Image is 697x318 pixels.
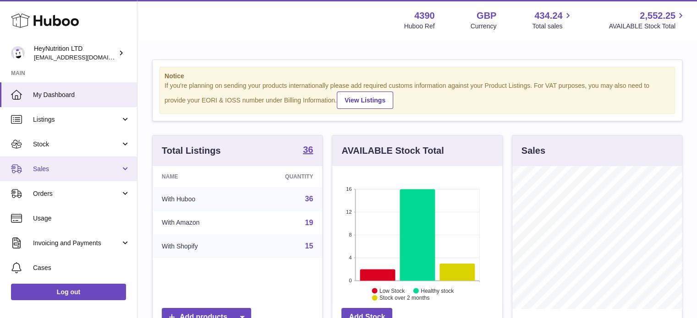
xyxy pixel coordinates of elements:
[303,145,313,154] strong: 36
[34,44,116,62] div: HeyNutrition LTD
[33,189,121,198] span: Orders
[246,166,323,187] th: Quantity
[521,145,545,157] h3: Sales
[640,10,675,22] span: 2,552.25
[153,234,246,258] td: With Shopify
[34,54,135,61] span: [EMAIL_ADDRESS][DOMAIN_NAME]
[609,22,686,31] span: AVAILABLE Stock Total
[11,284,126,300] a: Log out
[421,287,454,294] text: Healthy stock
[33,91,130,99] span: My Dashboard
[341,145,444,157] h3: AVAILABLE Stock Total
[11,46,25,60] img: info@heynutrition.com
[33,214,130,223] span: Usage
[153,166,246,187] th: Name
[33,140,121,149] span: Stock
[33,115,121,124] span: Listings
[534,10,562,22] span: 434.24
[337,92,393,109] a: View Listings
[303,145,313,156] a: 36
[305,242,313,250] a: 15
[349,278,352,283] text: 0
[477,10,496,22] strong: GBP
[471,22,497,31] div: Currency
[532,22,573,31] span: Total sales
[162,145,221,157] h3: Total Listings
[165,72,670,81] strong: Notice
[305,219,313,226] a: 19
[305,195,313,203] a: 36
[153,187,246,211] td: With Huboo
[33,264,130,272] span: Cases
[153,211,246,235] td: With Amazon
[379,287,405,294] text: Low Stock
[33,165,121,173] span: Sales
[349,255,352,260] text: 4
[414,10,435,22] strong: 4390
[33,239,121,248] span: Invoicing and Payments
[404,22,435,31] div: Huboo Ref
[346,209,352,215] text: 12
[165,81,670,109] div: If you're planning on sending your products internationally please add required customs informati...
[349,232,352,237] text: 8
[346,186,352,192] text: 16
[609,10,686,31] a: 2,552.25 AVAILABLE Stock Total
[379,295,429,301] text: Stock over 2 months
[532,10,573,31] a: 434.24 Total sales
